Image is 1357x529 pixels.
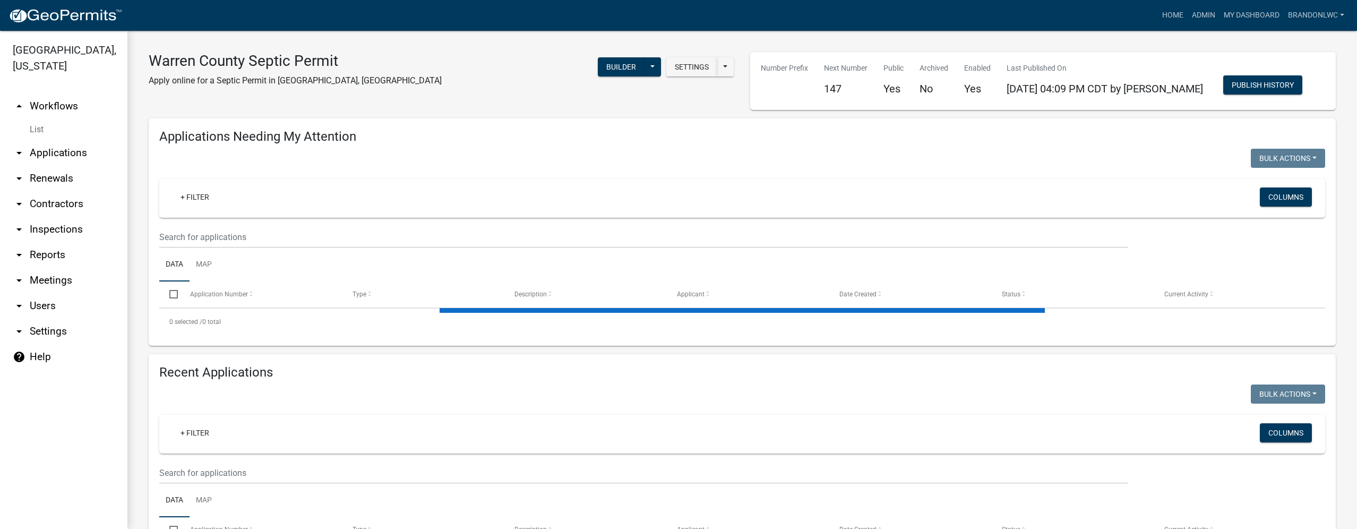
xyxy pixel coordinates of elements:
[13,351,25,363] i: help
[1260,187,1312,207] button: Columns
[598,57,645,76] button: Builder
[159,309,1325,335] div: 0 total
[13,147,25,159] i: arrow_drop_down
[964,82,991,95] h5: Yes
[353,291,366,298] span: Type
[172,187,218,207] a: + Filter
[190,291,248,298] span: Application Number
[761,63,808,74] p: Number Prefix
[159,484,190,518] a: Data
[1188,5,1219,25] a: Admin
[159,129,1325,144] h4: Applications Needing My Attention
[1158,5,1188,25] a: Home
[149,74,442,87] p: Apply online for a Septic Permit in [GEOGRAPHIC_DATA], [GEOGRAPHIC_DATA]
[666,57,717,76] button: Settings
[1007,63,1203,74] p: Last Published On
[159,462,1128,484] input: Search for applications
[13,198,25,210] i: arrow_drop_down
[964,63,991,74] p: Enabled
[883,63,904,74] p: Public
[159,248,190,282] a: Data
[667,281,829,307] datatable-header-cell: Applicant
[342,281,504,307] datatable-header-cell: Type
[190,484,218,518] a: Map
[13,300,25,312] i: arrow_drop_down
[13,249,25,261] i: arrow_drop_down
[920,82,948,95] h5: No
[13,325,25,338] i: arrow_drop_down
[13,274,25,287] i: arrow_drop_down
[677,291,705,298] span: Applicant
[883,82,904,95] h5: Yes
[829,281,992,307] datatable-header-cell: Date Created
[1251,385,1325,404] button: Bulk Actions
[1260,423,1312,442] button: Columns
[159,281,179,307] datatable-header-cell: Select
[1154,281,1317,307] datatable-header-cell: Current Activity
[824,82,868,95] h5: 147
[1007,82,1203,95] span: [DATE] 04:09 PM CDT by [PERSON_NAME]
[920,63,948,74] p: Archived
[159,365,1325,380] h4: Recent Applications
[1164,291,1208,298] span: Current Activity
[179,281,342,307] datatable-header-cell: Application Number
[1251,149,1325,168] button: Bulk Actions
[172,423,218,442] a: + Filter
[1223,82,1302,90] wm-modal-confirm: Workflow Publish History
[1223,75,1302,95] button: Publish History
[1219,5,1284,25] a: My Dashboard
[1002,291,1020,298] span: Status
[149,52,442,70] h3: Warren County Septic Permit
[1284,5,1349,25] a: brandonlWC
[839,291,877,298] span: Date Created
[992,281,1154,307] datatable-header-cell: Status
[514,291,547,298] span: Description
[190,248,218,282] a: Map
[169,318,202,326] span: 0 selected /
[13,100,25,113] i: arrow_drop_up
[824,63,868,74] p: Next Number
[504,281,667,307] datatable-header-cell: Description
[159,226,1128,248] input: Search for applications
[13,172,25,185] i: arrow_drop_down
[13,223,25,236] i: arrow_drop_down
